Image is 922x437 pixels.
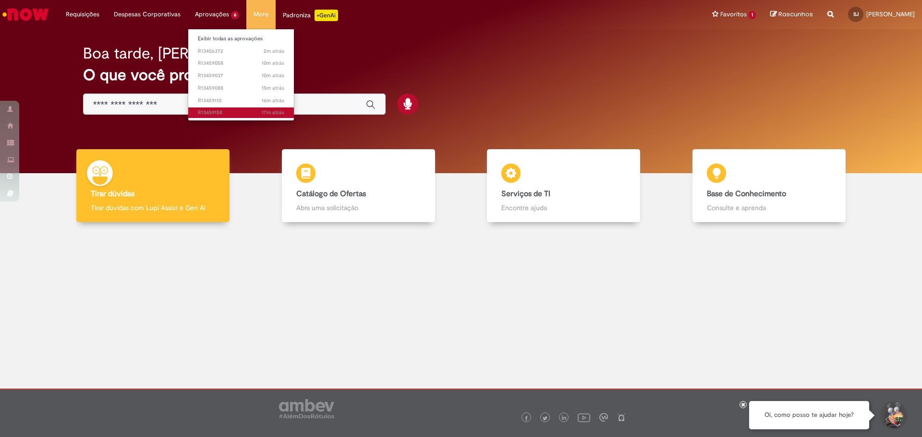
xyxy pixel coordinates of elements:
[188,95,294,106] a: Aberto R13459110 :
[262,84,284,92] time: 28/08/2025 17:14:57
[83,45,278,62] h2: Boa tarde, [PERSON_NAME]
[720,10,747,19] span: Favoritos
[198,97,284,105] span: R13459110
[296,203,421,213] p: Abra uma solicitação
[262,84,284,92] span: 15m atrás
[562,415,567,421] img: logo_footer_linkedin.png
[83,67,839,83] h2: O que você procura hoje?
[188,71,294,81] a: Aberto R13459037 :
[524,416,529,421] img: logo_footer_facebook.png
[262,72,284,79] time: 28/08/2025 17:19:34
[188,83,294,94] a: Aberto R13459088 :
[262,97,284,104] time: 28/08/2025 17:13:29
[198,84,284,92] span: R13459088
[461,149,667,223] a: Serviços de TI Encontre ajuda
[254,10,268,19] span: More
[91,203,215,213] p: Tirar dúvidas com Lupi Assist e Gen Ai
[114,10,181,19] span: Despesas Corporativas
[283,10,338,21] div: Padroniza
[264,47,284,55] time: 28/08/2025 17:27:39
[262,59,284,67] time: 28/08/2025 17:19:48
[770,10,813,19] a: Rascunhos
[264,47,284,55] span: 2m atrás
[195,10,229,19] span: Aprovações
[853,11,859,17] span: SJ
[296,189,366,199] b: Catálogo de Ofertas
[198,59,284,67] span: R13459058
[778,10,813,19] span: Rascunhos
[707,203,831,213] p: Consulte e aprenda
[617,413,626,422] img: logo_footer_naosei.png
[91,189,134,199] b: Tirar dúvidas
[188,29,294,121] ul: Aprovações
[198,47,284,55] span: R13456372
[198,72,284,80] span: R13459037
[262,109,284,116] time: 28/08/2025 17:13:08
[749,401,869,429] div: Oi, como posso te ajudar hoje?
[188,107,294,118] a: Aberto R13459158 :
[501,189,550,199] b: Serviços de TI
[279,399,334,418] img: logo_footer_ambev_rotulo_gray.png
[262,59,284,67] span: 10m atrás
[198,109,284,117] span: R13459158
[262,72,284,79] span: 10m atrás
[707,189,786,199] b: Base de Conhecimento
[188,46,294,57] a: Aberto R13456372 :
[879,401,908,430] button: Iniciar Conversa de Suporte
[543,416,547,421] img: logo_footer_twitter.png
[315,10,338,21] p: +GenAi
[599,413,608,422] img: logo_footer_workplace.png
[231,11,239,19] span: 6
[256,149,461,223] a: Catálogo de Ofertas Abra uma solicitação
[66,10,99,19] span: Requisições
[188,58,294,69] a: Aberto R13459058 :
[667,149,872,223] a: Base de Conhecimento Consulte e aprenda
[50,149,256,223] a: Tirar dúvidas Tirar dúvidas com Lupi Assist e Gen Ai
[1,5,50,24] img: ServiceNow
[501,203,626,213] p: Encontre ajuda
[262,97,284,104] span: 16m atrás
[578,411,590,424] img: logo_footer_youtube.png
[749,11,756,19] span: 1
[262,109,284,116] span: 17m atrás
[188,34,294,44] a: Exibir todas as aprovações
[866,10,915,18] span: [PERSON_NAME]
